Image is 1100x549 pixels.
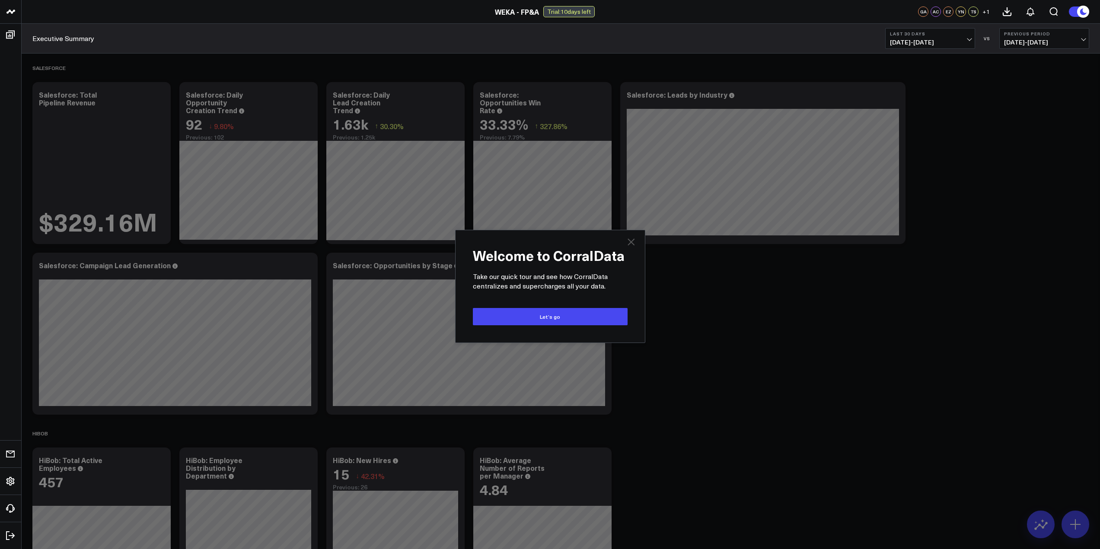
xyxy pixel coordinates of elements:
[979,36,995,41] div: VS
[982,9,990,15] span: + 1
[543,6,595,17] div: Trial: 10 days left
[495,7,539,16] a: WEKA - FP&A
[32,34,94,43] a: Executive Summary
[890,31,970,36] b: Last 30 Days
[626,237,636,247] button: Close
[473,308,628,325] button: Let’s go
[931,6,941,17] div: AC
[890,39,970,46] span: [DATE] - [DATE]
[885,28,975,49] button: Last 30 Days[DATE]-[DATE]
[1004,31,1084,36] b: Previous Period
[473,248,628,263] h2: Welcome to CorralData
[473,272,628,291] p: Take our quick tour and see how CorralData centralizes and supercharges all your data.
[981,6,991,17] button: +1
[956,6,966,17] div: YN
[943,6,953,17] div: EZ
[918,6,928,17] div: GA
[999,28,1089,49] button: Previous Period[DATE]-[DATE]
[1004,39,1084,46] span: [DATE] - [DATE]
[968,6,979,17] div: TS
